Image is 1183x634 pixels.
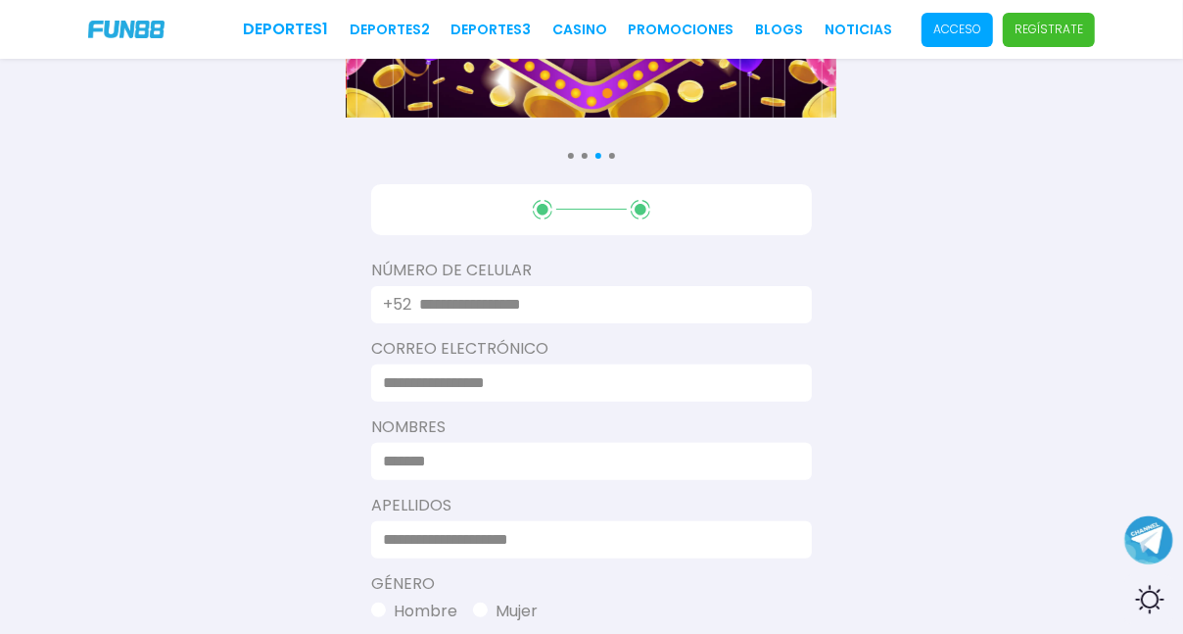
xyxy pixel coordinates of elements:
label: Nombres [371,415,812,439]
p: +52 [383,293,411,317]
p: Regístrate [1015,21,1083,38]
label: Apellidos [371,494,812,517]
a: CASINO [552,20,607,40]
button: Join telegram channel [1124,514,1173,565]
button: Mujer [473,600,538,623]
label: Número De Celular [371,259,812,282]
label: Género [371,572,812,596]
p: Acceso [933,21,981,38]
a: Deportes2 [350,20,430,40]
a: Deportes1 [243,18,328,41]
a: NOTICIAS [825,20,892,40]
a: BLOGS [755,20,803,40]
div: Switch theme [1124,575,1173,624]
a: Promociones [629,20,734,40]
a: Deportes3 [450,20,531,40]
label: Correo electrónico [371,337,812,361]
img: Company Logo [88,21,165,37]
button: Hombre [371,600,457,623]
